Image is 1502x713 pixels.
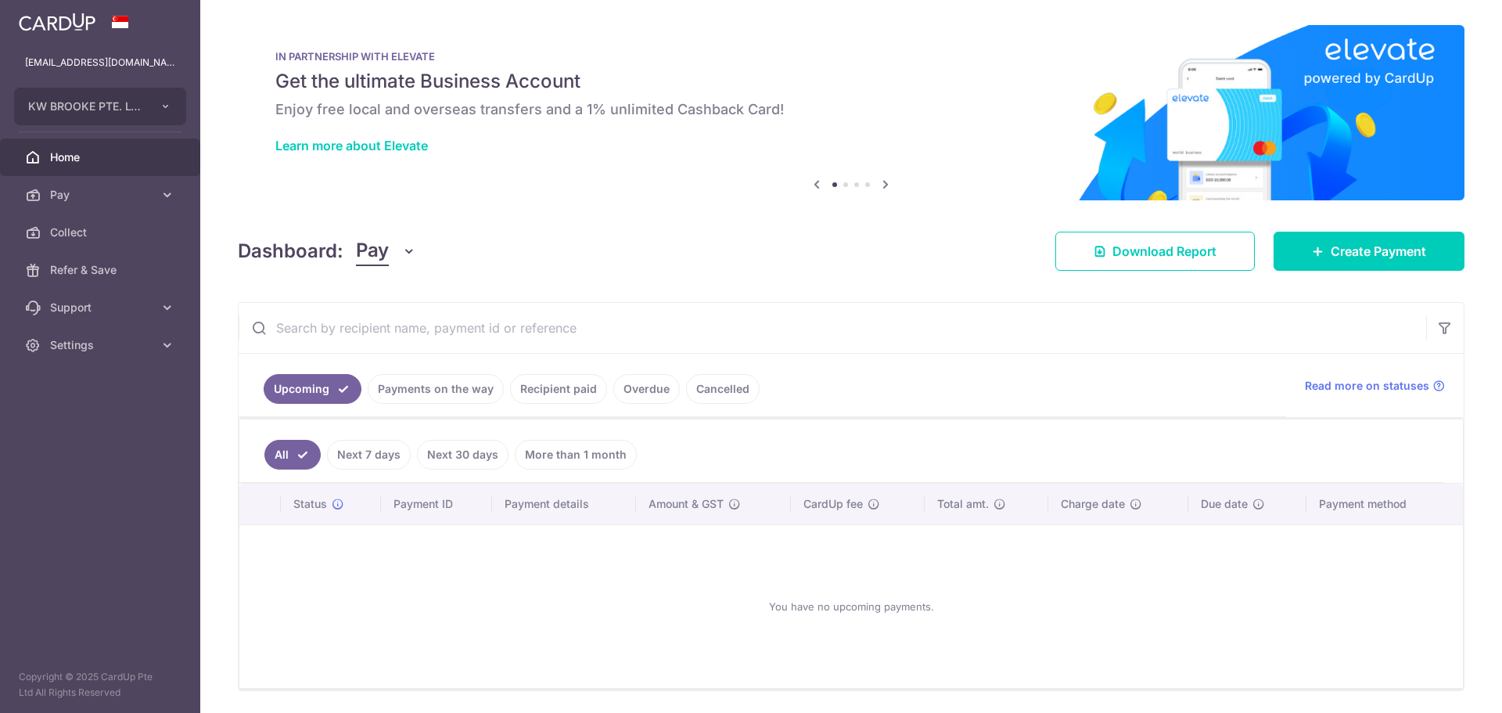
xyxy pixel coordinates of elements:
[1055,232,1255,271] a: Download Report
[275,50,1427,63] p: IN PARTNERSHIP WITH ELEVATE
[14,88,186,125] button: KW BROOKE PTE. LTD.
[686,374,760,404] a: Cancelled
[264,374,361,404] a: Upcoming
[1306,484,1463,524] th: Payment method
[50,225,153,240] span: Collect
[327,440,411,470] a: Next 7 days
[239,303,1426,353] input: Search by recipient name, payment id or reference
[275,100,1427,119] h6: Enjoy free local and overseas transfers and a 1% unlimited Cashback Card!
[258,538,1444,675] div: You have no upcoming payments.
[1061,496,1125,512] span: Charge date
[515,440,637,470] a: More than 1 month
[238,25,1464,200] img: Renovation banner
[1274,232,1464,271] a: Create Payment
[28,99,144,114] span: KW BROOKE PTE. LTD.
[356,236,389,266] span: Pay
[275,69,1427,94] h5: Get the ultimate Business Account
[649,496,724,512] span: Amount & GST
[1305,378,1429,394] span: Read more on statuses
[368,374,504,404] a: Payments on the way
[510,374,607,404] a: Recipient paid
[25,55,175,70] p: [EMAIL_ADDRESS][DOMAIN_NAME]
[50,262,153,278] span: Refer & Save
[1201,496,1248,512] span: Due date
[803,496,863,512] span: CardUp fee
[417,440,508,470] a: Next 30 days
[492,484,636,524] th: Payment details
[356,236,416,266] button: Pay
[238,237,343,265] h4: Dashboard:
[50,300,153,315] span: Support
[1331,242,1426,261] span: Create Payment
[937,496,989,512] span: Total amt.
[19,13,95,31] img: CardUp
[264,440,321,470] a: All
[50,149,153,165] span: Home
[1305,378,1445,394] a: Read more on statuses
[50,187,153,203] span: Pay
[613,374,680,404] a: Overdue
[275,138,428,153] a: Learn more about Elevate
[1112,242,1216,261] span: Download Report
[50,337,153,353] span: Settings
[381,484,492,524] th: Payment ID
[293,496,327,512] span: Status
